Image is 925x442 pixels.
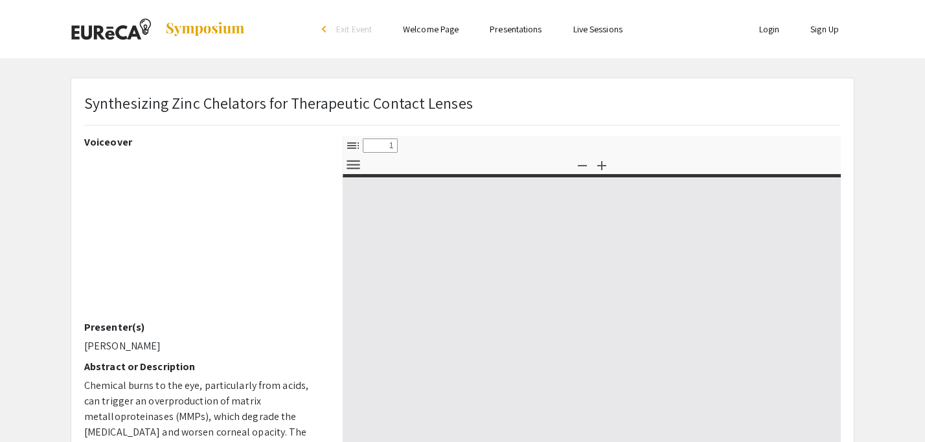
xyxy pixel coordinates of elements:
span: Synthesizing Zinc Chelators for Therapeutic Contact Lenses [84,93,473,113]
h2: Abstract or Description [84,360,323,373]
button: Tools [342,155,364,174]
button: Zoom In [591,155,613,174]
input: Page [363,138,398,153]
button: Zoom Out [571,155,593,174]
a: Live Sessions [573,23,622,35]
button: Toggle Sidebar [342,136,364,155]
iframe: YouTube video player [84,153,323,321]
img: Symposium by ForagerOne [165,21,246,37]
a: Welcome Page [403,23,459,35]
a: Presentations [490,23,542,35]
a: Login [759,23,780,35]
a: 2025 EURēCA! Summer Fellows Presentations [71,13,246,45]
h2: Presenter(s) [84,321,323,333]
h2: Voiceover [84,136,323,148]
img: 2025 EURēCA! Summer Fellows Presentations [71,13,152,45]
span: Exit Event [336,23,372,35]
p: [PERSON_NAME] [84,338,323,354]
a: Sign Up [810,23,839,35]
div: arrow_back_ios [322,25,330,33]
